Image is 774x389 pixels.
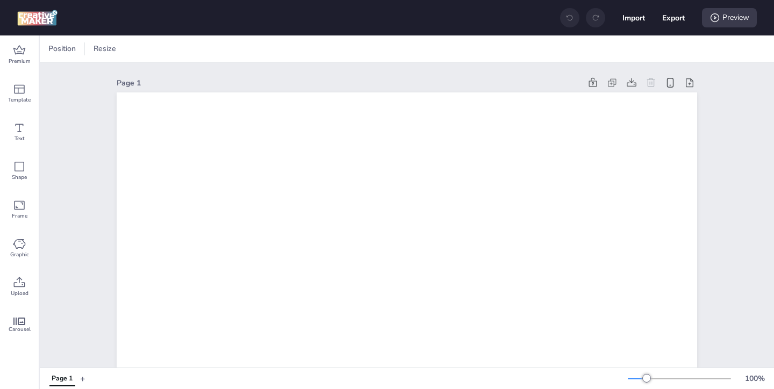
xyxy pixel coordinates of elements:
[9,57,31,66] span: Premium
[10,250,29,259] span: Graphic
[91,43,118,54] span: Resize
[702,8,757,27] div: Preview
[9,325,31,334] span: Carousel
[44,369,80,388] div: Tabs
[80,369,85,388] button: +
[8,96,31,104] span: Template
[742,373,768,384] div: 100 %
[662,6,685,29] button: Export
[17,10,58,26] img: logo Creative Maker
[11,289,28,298] span: Upload
[117,77,581,89] div: Page 1
[12,212,27,220] span: Frame
[12,173,27,182] span: Shape
[15,134,25,143] span: Text
[46,43,78,54] span: Position
[52,374,73,384] div: Page 1
[622,6,645,29] button: Import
